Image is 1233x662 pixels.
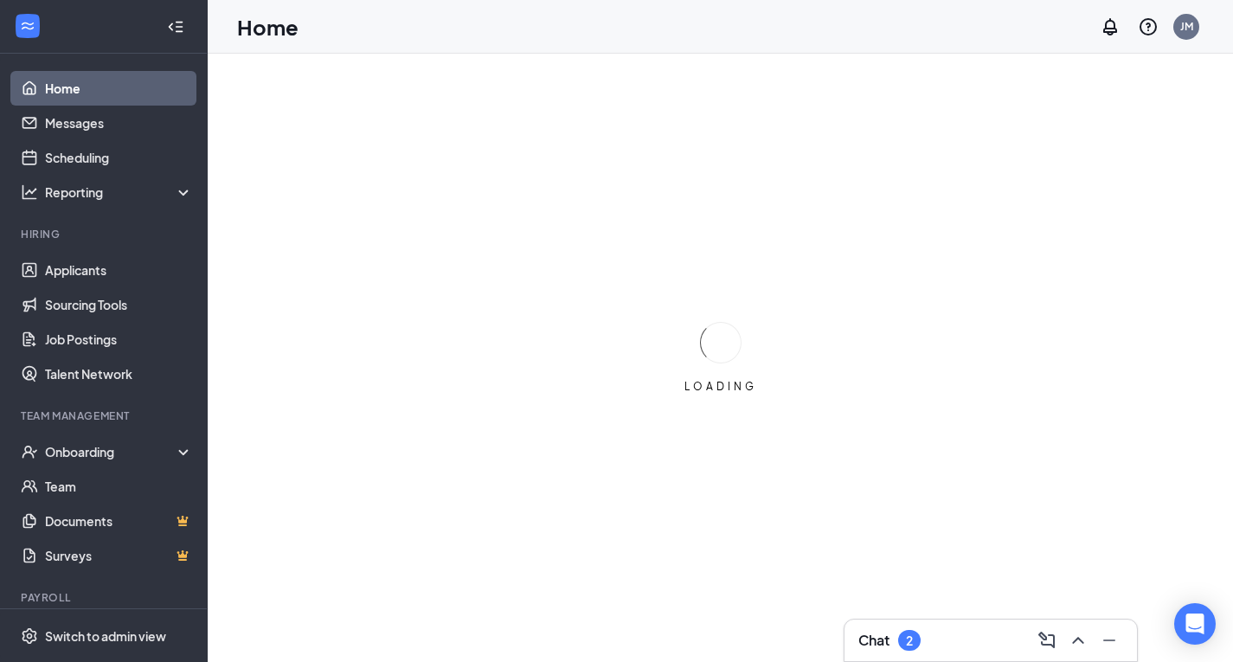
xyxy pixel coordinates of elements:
[45,183,194,201] div: Reporting
[45,322,193,357] a: Job Postings
[1068,630,1089,651] svg: ChevronUp
[1099,630,1120,651] svg: Minimize
[21,183,38,201] svg: Analysis
[19,17,36,35] svg: WorkstreamLogo
[45,538,193,573] a: SurveysCrown
[1100,16,1121,37] svg: Notifications
[45,469,193,504] a: Team
[45,443,178,460] div: Onboarding
[21,227,189,241] div: Hiring
[45,287,193,322] a: Sourcing Tools
[906,633,913,648] div: 2
[237,12,299,42] h1: Home
[1033,627,1061,654] button: ComposeMessage
[858,631,889,650] h3: Chat
[1174,603,1216,645] div: Open Intercom Messenger
[678,379,764,394] div: LOADING
[1138,16,1159,37] svg: QuestionInfo
[45,106,193,140] a: Messages
[1037,630,1057,651] svg: ComposeMessage
[45,357,193,391] a: Talent Network
[167,18,184,35] svg: Collapse
[21,627,38,645] svg: Settings
[45,504,193,538] a: DocumentsCrown
[1095,627,1123,654] button: Minimize
[21,443,38,460] svg: UserCheck
[1064,627,1092,654] button: ChevronUp
[45,627,166,645] div: Switch to admin view
[1180,19,1193,34] div: JM
[45,253,193,287] a: Applicants
[45,140,193,175] a: Scheduling
[21,408,189,423] div: Team Management
[45,71,193,106] a: Home
[21,590,189,605] div: Payroll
